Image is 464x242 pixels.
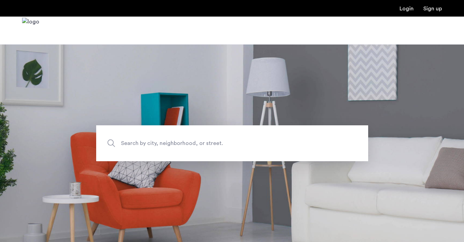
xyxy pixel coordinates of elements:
[121,138,311,148] span: Search by city, neighborhood, or street.
[400,6,414,11] a: Login
[423,6,442,11] a: Registration
[22,18,39,43] img: logo
[22,18,39,43] a: Cazamio Logo
[96,125,368,161] input: Apartment Search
